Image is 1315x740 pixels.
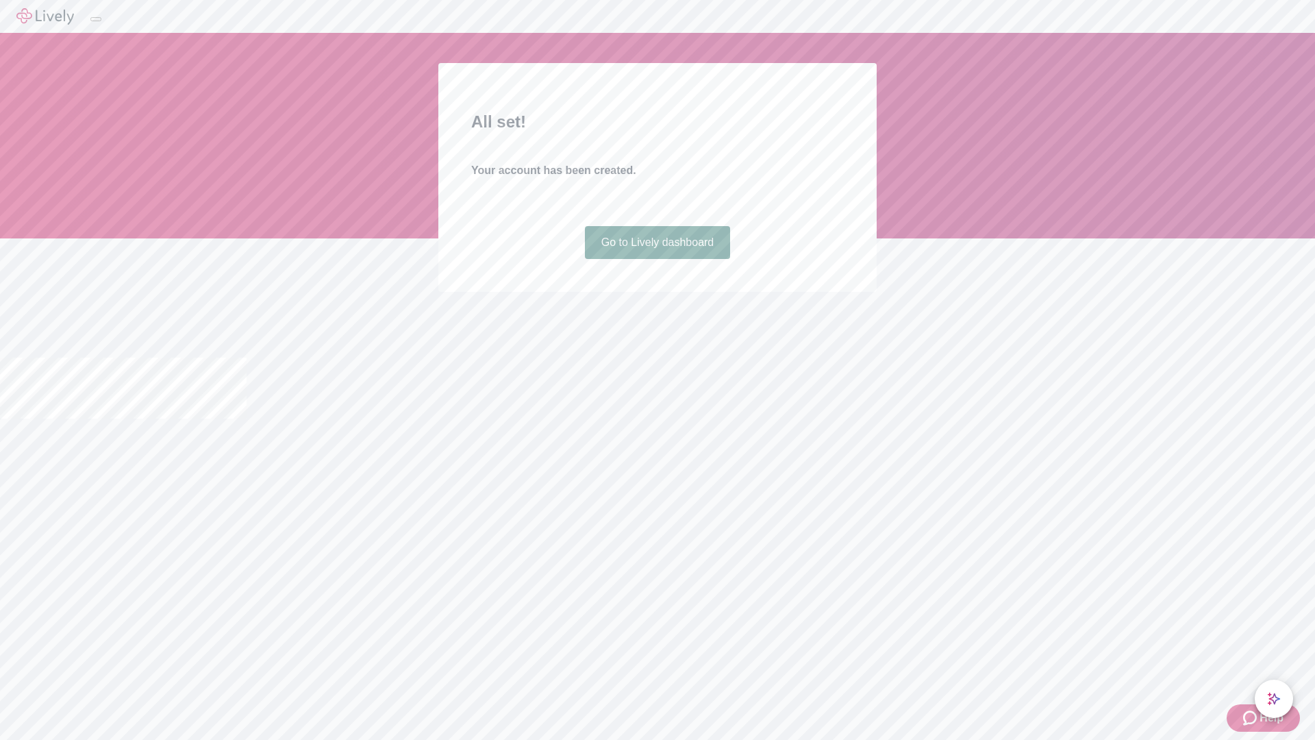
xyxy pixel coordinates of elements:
[1227,704,1300,732] button: Zendesk support iconHelp
[1260,710,1283,726] span: Help
[1255,680,1293,718] button: chat
[585,226,731,259] a: Go to Lively dashboard
[471,110,844,134] h2: All set!
[471,162,844,179] h4: Your account has been created.
[1267,692,1281,706] svg: Lively AI Assistant
[16,8,74,25] img: Lively
[90,17,101,21] button: Log out
[1243,710,1260,726] svg: Zendesk support icon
